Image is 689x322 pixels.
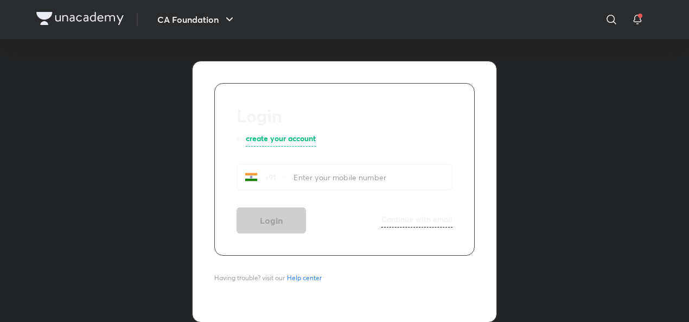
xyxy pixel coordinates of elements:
[285,273,324,283] a: Help center
[237,207,306,233] button: Login
[246,132,316,147] a: create your account
[246,132,316,144] h6: create your account
[294,166,452,188] input: Enter your mobile number
[36,12,124,28] a: Company Logo
[381,213,452,225] h6: Continue with email
[245,171,258,184] img: India
[381,213,452,228] a: Continue with email
[214,273,326,283] span: Having trouble? visit our
[237,132,244,147] p: or
[258,172,280,183] p: +91
[237,105,452,126] h2: Login
[36,12,124,25] img: Company Logo
[151,9,243,30] button: CA Foundation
